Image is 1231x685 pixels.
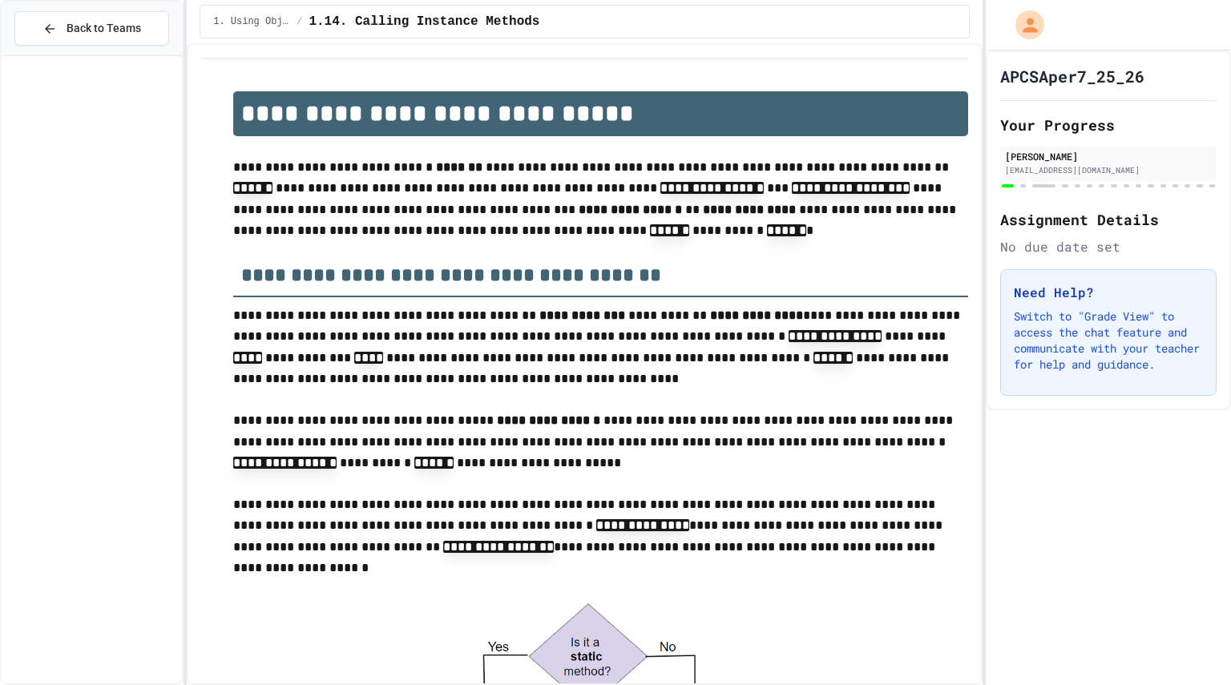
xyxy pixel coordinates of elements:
[1000,65,1144,87] h1: APCSAper7_25_26
[14,11,169,46] button: Back to Teams
[1000,208,1217,231] h2: Assignment Details
[1005,164,1212,176] div: [EMAIL_ADDRESS][DOMAIN_NAME]
[999,6,1048,43] div: My Account
[309,12,539,31] span: 1.14. Calling Instance Methods
[67,20,141,37] span: Back to Teams
[1014,283,1203,302] h3: Need Help?
[1005,149,1212,163] div: [PERSON_NAME]
[1000,114,1217,136] h2: Your Progress
[1000,237,1217,256] div: No due date set
[1014,308,1203,373] p: Switch to "Grade View" to access the chat feature and communicate with your teacher for help and ...
[297,15,302,28] span: /
[213,15,290,28] span: 1. Using Objects and Methods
